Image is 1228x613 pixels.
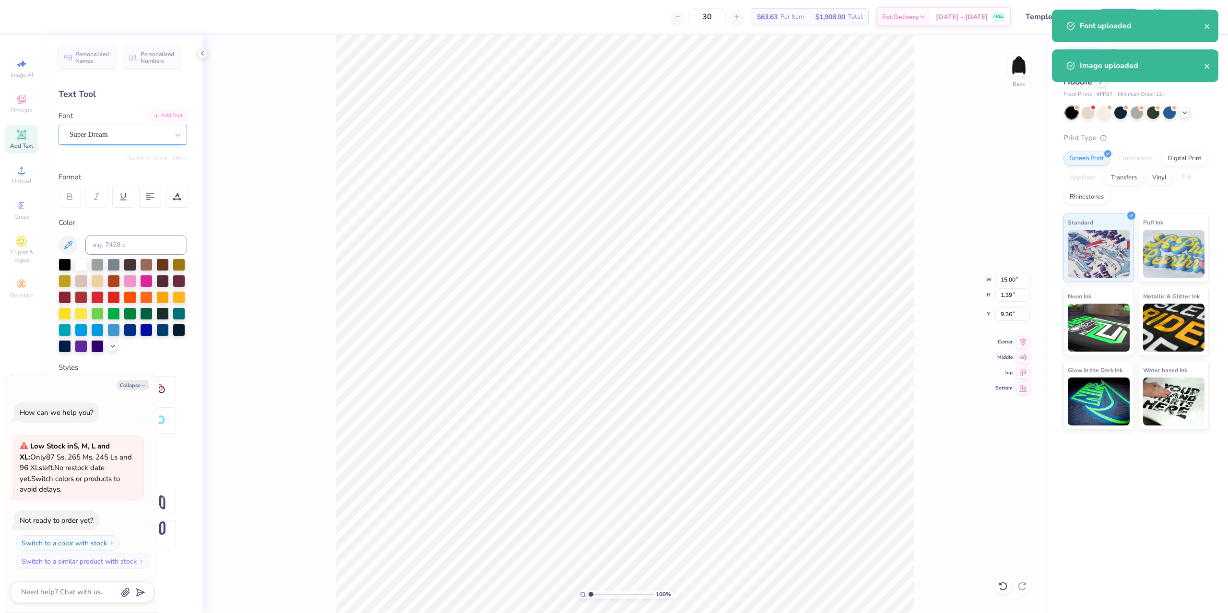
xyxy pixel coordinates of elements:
img: Switch to a similar product with stock [139,558,144,564]
span: Image AI [11,71,33,79]
div: Back [1013,80,1025,88]
input: e.g. 7428 c [85,236,187,255]
span: Clipart & logos [5,248,38,264]
div: Vinyl [1146,171,1173,185]
span: Personalized Numbers [141,51,175,64]
span: Middle [995,354,1013,361]
span: Est. Delivery [882,12,919,22]
button: close [1204,60,1211,71]
span: $1,908.90 [815,12,845,22]
input: Untitled Design [1018,7,1089,26]
span: Decorate [10,292,33,299]
span: Total [848,12,862,22]
div: Color [59,217,187,228]
button: Switch to a similar product with stock [16,554,150,569]
span: Fresh Prints [1063,91,1092,99]
span: Bottom [995,385,1013,391]
span: Designs [11,106,32,114]
div: Text Tool [59,88,187,101]
span: FREE [993,13,1004,20]
div: Transfers [1105,171,1143,185]
div: How can we help you? [20,408,94,417]
span: No restock date yet. [20,463,105,483]
span: Neon Ink [1068,291,1091,301]
button: Switch to a color with stock [16,535,120,551]
span: Upload [12,177,31,185]
span: Only 87 Ss, 265 Ms, 245 Ls and 96 XLs left. Switch colors or products to avoid delays. [20,441,132,494]
span: Glow in the Dark Ink [1068,365,1122,375]
button: close [1204,20,1211,32]
img: Standard [1068,230,1130,278]
div: Styles [59,362,187,373]
img: Neon Ink [1068,304,1130,352]
img: Switch to a color with stock [109,540,115,546]
span: Standard [1068,217,1093,227]
div: Not ready to order yet? [20,516,94,525]
button: Switch to Greek Letters [127,154,187,162]
img: Water based Ink [1143,377,1205,425]
span: $63.63 [757,12,778,22]
img: Back [1009,56,1028,75]
strong: Low Stock in S, M, L and XL : [20,441,110,462]
span: Add Text [10,142,33,150]
span: Personalized Names [75,51,109,64]
div: Foil [1176,171,1198,185]
div: Digital Print [1161,152,1208,166]
div: Add Font [149,110,187,121]
span: Minimum Order: 12 + [1118,91,1166,99]
div: Font uploaded [1080,20,1204,32]
span: Per Item [780,12,804,22]
img: Metallic & Glitter Ink [1143,304,1205,352]
span: Metallic & Glitter Ink [1143,291,1200,301]
div: Screen Print [1063,152,1110,166]
input: – – [688,8,726,25]
span: Greek [14,213,29,221]
div: Print Type [1063,132,1209,143]
span: Top [995,369,1013,376]
span: [DATE] - [DATE] [936,12,988,22]
span: Center [995,339,1013,345]
span: # FP87 [1097,91,1113,99]
span: 100 % [656,590,671,599]
div: Rhinestones [1063,190,1110,204]
div: Image uploaded [1080,60,1204,71]
label: Font [59,110,73,121]
img: Glow in the Dark Ink [1068,377,1130,425]
button: Collapse [117,380,149,390]
span: Water based Ink [1143,365,1187,375]
span: Puff Ink [1143,217,1163,227]
img: Puff Ink [1143,230,1205,278]
div: Embroidery [1113,152,1158,166]
div: Applique [1063,171,1102,185]
div: Format [59,172,188,183]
